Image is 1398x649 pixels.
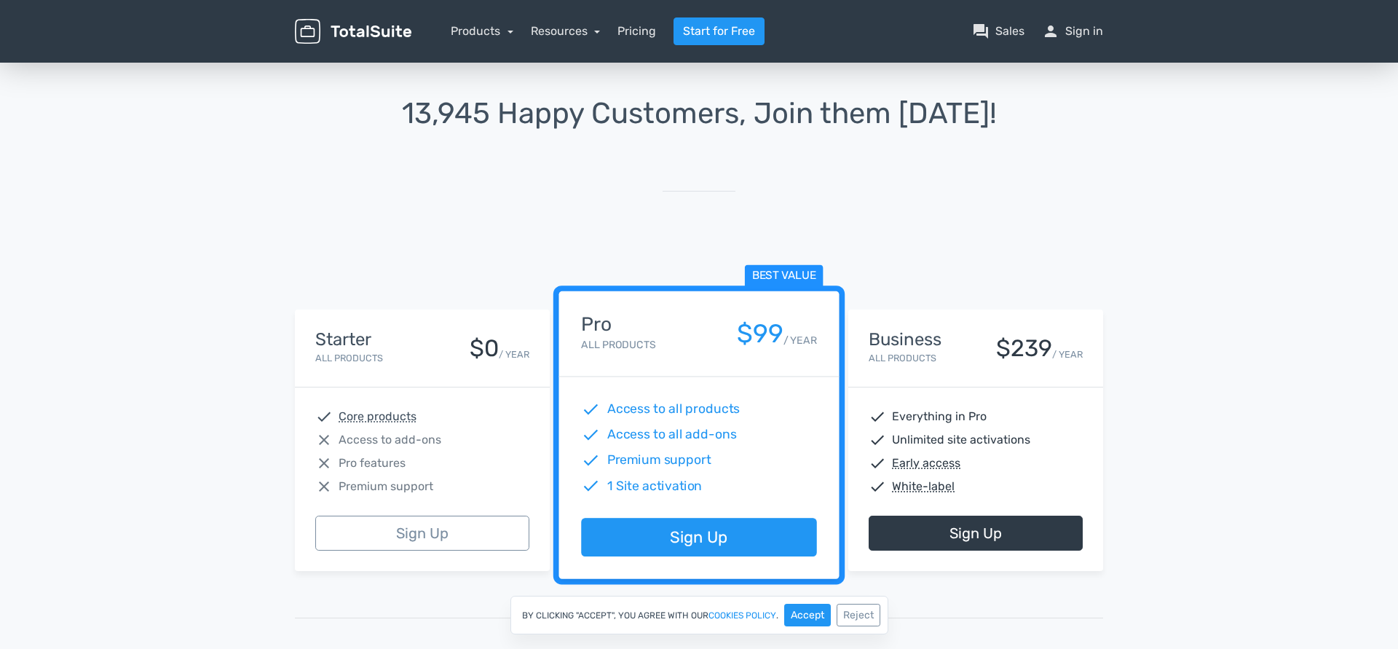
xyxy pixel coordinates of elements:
[470,336,499,361] div: $0
[996,336,1052,361] div: $239
[339,408,416,425] abbr: Core products
[783,333,817,348] small: / YEAR
[869,516,1083,551] a: Sign Up
[607,425,737,444] span: Access to all add-ons
[674,17,765,45] a: Start for Free
[315,455,333,472] span: close
[892,431,1030,449] span: Unlimited site activations
[510,596,888,634] div: By clicking "Accept", you agree with our .
[581,314,655,335] h4: Pro
[607,451,711,470] span: Premium support
[295,19,411,44] img: TotalSuite for WordPress
[581,476,600,495] span: check
[339,455,406,472] span: Pro features
[869,330,941,349] h4: Business
[972,23,990,40] span: question_answer
[607,400,741,419] span: Access to all products
[784,604,831,626] button: Accept
[315,478,333,495] span: close
[581,400,600,419] span: check
[869,478,886,495] span: check
[972,23,1024,40] a: question_answerSales
[581,425,600,444] span: check
[869,408,886,425] span: check
[315,516,529,551] a: Sign Up
[339,478,433,495] span: Premium support
[607,476,703,495] span: 1 Site activation
[892,408,987,425] span: Everything in Pro
[869,353,936,363] small: All Products
[315,408,333,425] span: check
[451,24,513,38] a: Products
[892,478,955,495] abbr: White-label
[869,431,886,449] span: check
[737,320,783,348] div: $99
[869,455,886,472] span: check
[617,23,656,40] a: Pricing
[581,339,655,351] small: All Products
[339,431,441,449] span: Access to add-ons
[315,353,383,363] small: All Products
[1042,23,1059,40] span: person
[892,455,960,472] abbr: Early access
[315,431,333,449] span: close
[499,347,529,361] small: / YEAR
[1052,347,1083,361] small: / YEAR
[708,611,776,620] a: cookies policy
[531,24,601,38] a: Resources
[581,451,600,470] span: check
[837,604,880,626] button: Reject
[295,98,1103,130] h1: 13,945 Happy Customers, Join them [DATE]!
[581,519,816,557] a: Sign Up
[1042,23,1103,40] a: personSign in
[745,265,824,288] span: Best value
[315,330,383,349] h4: Starter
